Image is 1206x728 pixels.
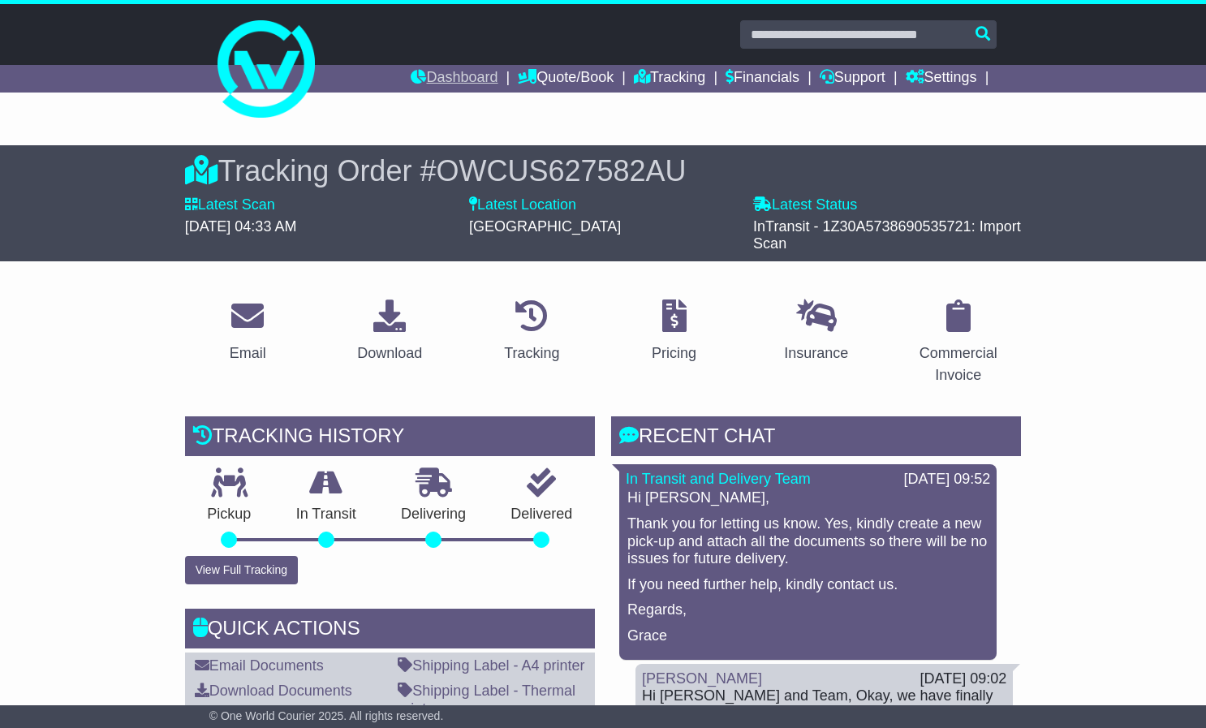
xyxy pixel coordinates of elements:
[634,65,705,93] a: Tracking
[627,627,988,645] p: Grace
[627,576,988,594] p: If you need further help, kindly contact us.
[347,294,433,370] a: Download
[627,601,988,619] p: Regards,
[642,670,762,687] a: [PERSON_NAME]
[357,342,422,364] div: Download
[274,506,378,523] p: In Transit
[626,471,811,487] a: In Transit and Delivery Team
[398,683,575,717] a: Shipping Label - Thermal printer
[504,342,559,364] div: Tracking
[436,154,686,187] span: OWCUS627582AU
[753,196,857,214] label: Latest Status
[185,218,297,235] span: [DATE] 04:33 AM
[185,506,274,523] p: Pickup
[493,294,570,370] a: Tracking
[185,609,595,653] div: Quick Actions
[185,196,275,214] label: Latest Scan
[230,342,266,364] div: Email
[518,65,614,93] a: Quote/Book
[627,515,988,568] p: Thank you for letting us know. Yes, kindly create a new pick-up and attach all the documents so t...
[185,153,1022,188] div: Tracking Order #
[726,65,799,93] a: Financials
[411,65,497,93] a: Dashboard
[469,196,576,214] label: Latest Location
[641,294,707,370] a: Pricing
[398,657,584,674] a: Shipping Label - A4 printer
[773,294,859,370] a: Insurance
[627,489,988,507] p: Hi [PERSON_NAME],
[753,218,1021,252] span: InTransit - 1Z30A5738690535721: Import Scan
[920,670,1007,688] div: [DATE] 09:02
[820,65,885,93] a: Support
[209,709,444,722] span: © One World Courier 2025. All rights reserved.
[906,65,977,93] a: Settings
[185,416,595,460] div: Tracking history
[378,506,488,523] p: Delivering
[784,342,848,364] div: Insurance
[469,218,621,235] span: [GEOGRAPHIC_DATA]
[489,506,595,523] p: Delivered
[652,342,696,364] div: Pricing
[895,294,1021,392] a: Commercial Invoice
[906,342,1010,386] div: Commercial Invoice
[195,683,352,699] a: Download Documents
[611,416,1021,460] div: RECENT CHAT
[185,556,298,584] button: View Full Tracking
[904,471,991,489] div: [DATE] 09:52
[219,294,277,370] a: Email
[195,657,324,674] a: Email Documents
